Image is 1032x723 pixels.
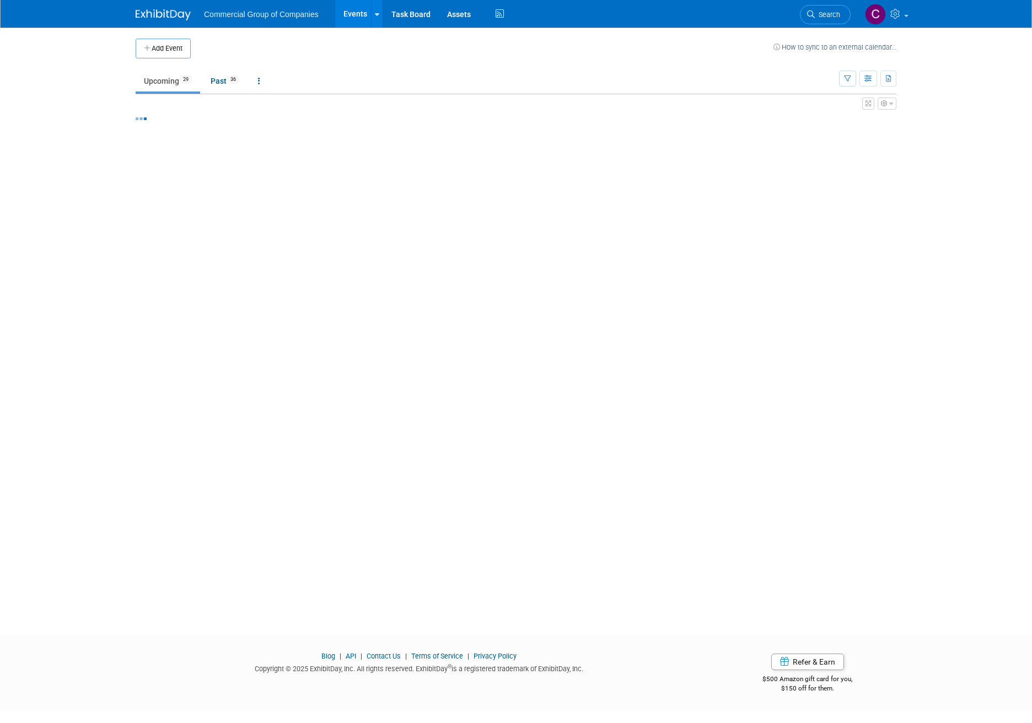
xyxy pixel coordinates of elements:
a: Refer & Earn [771,654,844,670]
a: API [346,652,356,660]
a: Contact Us [367,652,401,660]
span: Commercial Group of Companies [204,10,319,19]
a: Privacy Policy [474,652,517,660]
div: $150 off for them. [719,684,897,693]
a: Search [800,5,851,24]
span: | [465,652,472,660]
sup: ® [448,663,452,670]
a: Blog [321,652,335,660]
span: Search [815,10,840,19]
img: Cole Mattern [865,4,886,25]
a: Terms of Service [411,652,463,660]
a: How to sync to an external calendar... [773,43,896,51]
span: 36 [227,75,239,84]
img: ExhibitDay [136,9,191,20]
img: loading... [136,117,147,120]
span: | [337,652,344,660]
span: | [358,652,365,660]
div: Copyright © 2025 ExhibitDay, Inc. All rights reserved. ExhibitDay is a registered trademark of Ex... [136,661,702,674]
button: Add Event [136,39,191,58]
a: Past36 [202,71,248,91]
div: $500 Amazon gift card for you, [719,667,897,693]
a: Upcoming29 [136,71,200,91]
span: 29 [180,75,192,84]
span: | [402,652,410,660]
